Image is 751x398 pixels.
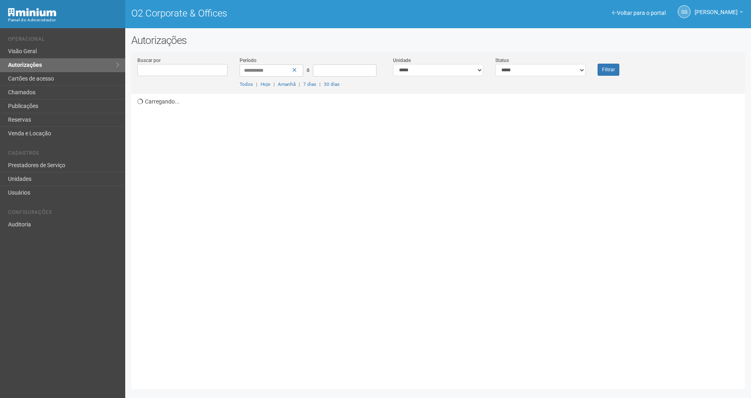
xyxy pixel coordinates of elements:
[393,57,411,64] label: Unidade
[8,8,56,17] img: Minium
[131,8,432,19] h1: O2 Corporate & Offices
[8,209,119,218] li: Configurações
[256,81,257,87] span: |
[8,36,119,45] li: Operacional
[8,150,119,159] li: Cadastros
[137,94,745,383] div: Carregando...
[131,34,745,46] h2: Autorizações
[695,1,738,15] span: Gabriela Souza
[306,66,310,73] span: a
[678,5,691,18] a: GS
[319,81,321,87] span: |
[240,81,253,87] a: Todos
[612,10,666,16] a: Voltar para o portal
[261,81,270,87] a: Hoje
[273,81,275,87] span: |
[240,57,257,64] label: Período
[137,57,161,64] label: Buscar por
[324,81,339,87] a: 30 dias
[598,64,619,76] button: Filtrar
[278,81,296,87] a: Amanhã
[303,81,316,87] a: 7 dias
[8,17,119,24] div: Painel do Administrador
[695,10,743,17] a: [PERSON_NAME]
[495,57,509,64] label: Status
[299,81,300,87] span: |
